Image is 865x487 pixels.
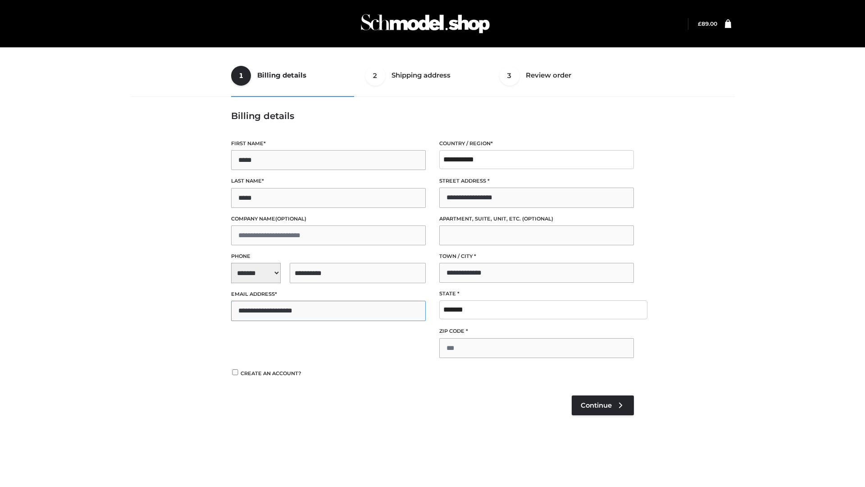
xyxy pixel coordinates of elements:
label: State [439,289,634,298]
label: Company name [231,215,426,223]
label: First name [231,139,426,148]
a: £89.00 [698,20,717,27]
label: Country / Region [439,139,634,148]
h3: Billing details [231,110,634,121]
label: ZIP Code [439,327,634,335]
span: (optional) [522,216,553,222]
input: Create an account? [231,369,239,375]
bdi: 89.00 [698,20,717,27]
img: Schmodel Admin 964 [358,6,493,41]
label: Last name [231,177,426,185]
span: Create an account? [241,370,301,377]
span: £ [698,20,701,27]
label: Email address [231,290,426,299]
span: Continue [581,401,612,409]
label: Apartment, suite, unit, etc. [439,215,634,223]
label: Town / City [439,252,634,261]
a: Continue [572,395,634,415]
label: Phone [231,252,426,261]
span: (optional) [275,216,306,222]
label: Street address [439,177,634,185]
